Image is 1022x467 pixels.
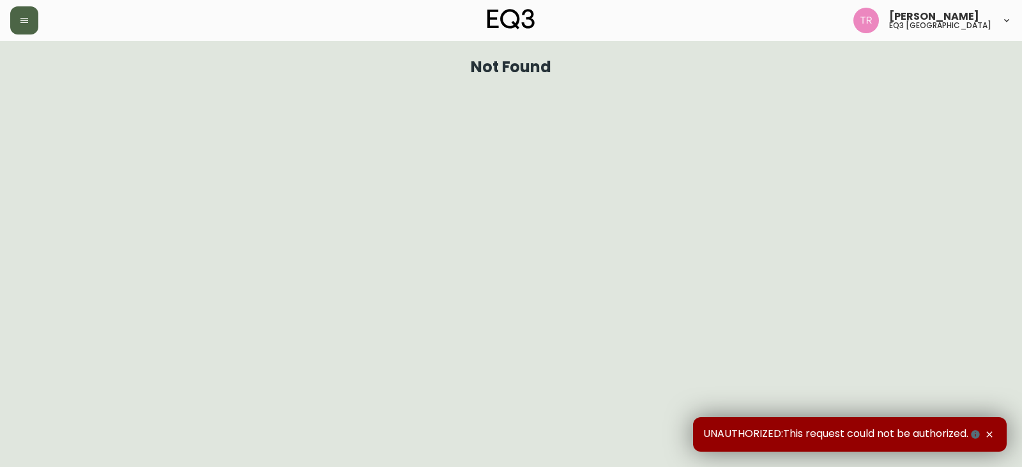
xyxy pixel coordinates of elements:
img: 214b9049a7c64896e5c13e8f38ff7a87 [853,8,879,33]
h1: Not Found [471,61,552,73]
span: [PERSON_NAME] [889,11,979,22]
h5: eq3 [GEOGRAPHIC_DATA] [889,22,991,29]
img: logo [487,9,535,29]
span: UNAUTHORIZED:This request could not be authorized. [703,427,982,441]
